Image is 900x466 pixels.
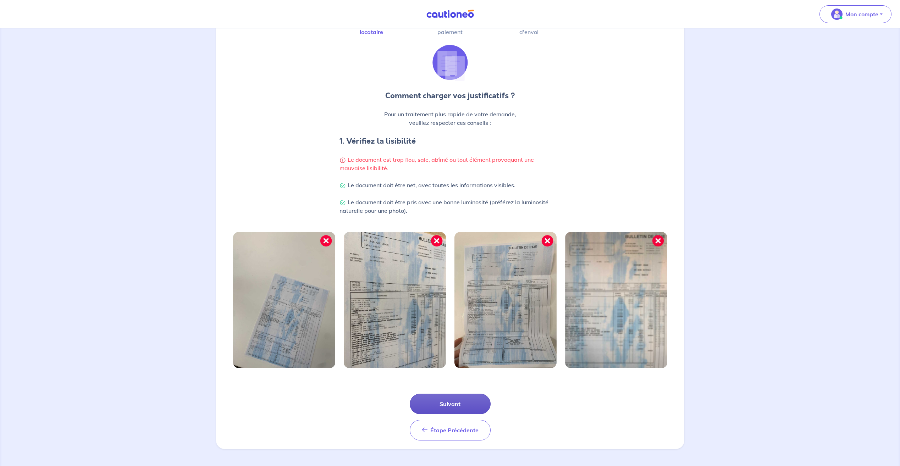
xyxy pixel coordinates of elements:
[424,10,477,18] img: Cautioneo
[364,21,379,35] label: Justificatifs locataire
[831,9,843,20] img: illu_account_valid_menu.svg
[819,5,891,23] button: illu_account_valid_menu.svgMon compte
[339,200,346,206] img: Check
[339,155,561,172] p: Le document est trop flou, sale, abîmé ou tout élément provoquant une mauvaise lisibilité.
[443,21,457,35] label: Informations paiement
[339,181,561,215] p: Le document doit être net, avec toutes les informations visibles. Le document doit être pris avec...
[522,21,536,35] label: Confirmation d'envoi
[339,135,561,147] h4: 1. Vérifiez la lisibilité
[454,232,557,368] img: Image mal cadrée 3
[410,394,491,414] button: Suivant
[339,90,561,101] p: Comment charger vos justificatifs ?
[339,183,346,189] img: Check
[430,427,479,434] span: Étape Précédente
[431,43,469,82] img: illu_list_justif.svg
[339,110,561,127] p: Pour un traitement plus rapide de votre demande, veuillez respecter ces conseils :
[233,232,335,368] img: Image mal cadrée 1
[339,157,346,163] img: Warning
[845,10,878,18] p: Mon compte
[410,420,491,440] button: Étape Précédente
[565,232,667,368] img: Image mal cadrée 4
[344,232,446,368] img: Image mal cadrée 2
